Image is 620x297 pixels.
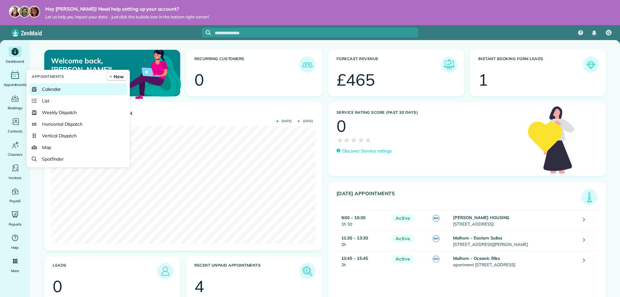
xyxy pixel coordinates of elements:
span: Dashboard [6,58,24,65]
p: Welcome back, [PERSON_NAME]! [51,57,137,74]
span: Vertical Dispatch [42,133,77,139]
img: jorge-587dff0eeaa6aab1f244e6dc62b8924c3b6ad411094392a53c71c6c4a576187d.jpg [19,6,30,17]
img: dashboard_welcome-42a62b7d889689a78055ac9021e634bf52bae3f8056760290aed330b23ab8690.png [120,42,182,105]
h3: Instant Booking Form Leads [478,57,583,73]
strong: 11:30 - 13:30 [341,235,368,240]
strong: [PERSON_NAME] HOUSING [453,215,510,220]
span: ★ [350,134,357,146]
p: Discover Service ratings [342,148,392,154]
span: Let us help you import your data - just click the bubble icon in the bottom right corner! [45,14,209,20]
span: More [11,268,19,274]
a: Map [29,142,127,153]
span: Spotfinder [42,156,64,162]
span: MA [433,235,439,242]
span: CJ [607,30,611,36]
a: Contacts [3,116,27,134]
span: Contacts [8,128,22,134]
strong: 9:00 - 10:30 [341,215,366,220]
span: Cleaners [8,151,22,158]
span: [DATE] [276,120,292,123]
div: Notifications [587,26,601,40]
img: icon_leads-1bed01f49abd5b7fead27621c3d59655bb73ed531f8eeb49469d10e621d6b896.png [159,265,172,278]
td: 2h [336,251,389,271]
a: Calendar [29,83,127,95]
strong: Maihom - Eastern Suites [453,235,502,240]
span: Reports [9,221,22,228]
div: 0 [194,72,204,88]
a: Help [3,233,27,251]
img: icon_form_leads-04211a6a04a5b2264e4ee56bc0799ec3eb69b7e499cbb523a139df1d13a81ae0.png [584,58,597,71]
nav: Main [573,25,620,40]
div: 1 [478,72,488,88]
span: Payroll [9,198,21,204]
img: icon_forecast_revenue-8c13a41c7ed35a8dcfafea3cbb826a0462acb37728057bba2d056411b612bbbe.png [443,58,456,71]
span: ★ [343,134,350,146]
span: Invoices [9,175,22,181]
a: List [29,95,127,107]
button: Focus search [202,30,211,35]
img: michelle-19f622bdf1676172e81f8f8fba1fb50e276960ebfe0243fe18214015130c80e4.jpg [28,6,40,17]
img: icon_todays_appointments-901f7ab196bb0bea1936b74009e4eb5ffbc2d2711fa7634e0d609ed5ef32b18b.png [583,191,596,204]
svg: Focus search [206,30,211,35]
h3: [DATE] Appointments [336,191,582,205]
span: List [42,98,49,104]
span: Active [392,214,414,222]
a: Reports [3,209,27,228]
h3: Service Rating score (past 30 days) [336,110,522,115]
span: Map [42,144,51,151]
img: icon_recurring_customers-cf858462ba22bcd05b5a5880d41d6543d210077de5bb9ebc9590e49fd87d84ed.png [301,58,314,71]
span: New [114,73,124,80]
span: ★ [365,134,372,146]
h3: Recurring Customers [194,57,299,73]
td: [STREET_ADDRESS] [451,210,578,231]
a: Weekly Dispatch [29,107,127,118]
strong: Maihom - Oceanic Bliss [453,256,500,261]
span: Appointments [4,81,27,88]
h3: Actual Revenue this month [53,111,315,116]
a: Spotfinder [29,153,127,165]
a: Dashboard [3,47,27,65]
span: Appointments [32,73,64,80]
span: MA [433,215,439,222]
h3: Forecast Revenue [336,57,441,73]
span: Active [392,235,414,243]
a: Invoices [3,163,27,181]
img: icon_unpaid_appointments-47b8ce3997adf2238b356f14209ab4cced10bd1f174958f3ca8f1d0dd7fffeee.png [301,265,314,278]
span: Calendar [42,86,61,92]
img: maria-72a9807cf96188c08ef61303f053569d2e2a8a1cde33d635c8a3ac13582a053d.jpg [9,6,21,17]
div: 0 [336,118,346,134]
span: ★ [357,134,365,146]
td: [STREET_ADDRESS][PERSON_NAME] [451,231,578,251]
td: apartment [STREET_ADDRESS] [451,251,578,271]
div: £465 [336,72,375,88]
span: [DATE] [298,120,313,123]
a: Cleaners [3,140,27,158]
strong: 13:45 - 15:45 [341,256,368,261]
a: Appointments [3,70,27,88]
td: 2h [336,231,389,251]
strong: Hey [PERSON_NAME]! Need help setting up your account? [45,6,209,12]
span: MA [433,256,439,262]
div: 0 [53,278,62,294]
a: Discover Service ratings [336,148,392,154]
a: Horizontal Dispatch [29,118,127,130]
a: Vertical Dispatch [29,130,127,142]
span: Active [392,255,414,263]
span: Weekly Dispatch [42,109,77,116]
span: Bookings [8,105,23,111]
a: New [106,72,127,81]
h3: Leads [53,263,157,279]
a: Bookings [3,93,27,111]
span: Help [11,244,19,251]
span: Horizontal Dispatch [42,121,82,127]
h3: Recent unpaid appointments [194,263,299,279]
span: ★ [336,134,344,146]
a: Payroll [3,186,27,204]
div: 4 [194,278,204,294]
td: 1h 30 [336,210,389,231]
